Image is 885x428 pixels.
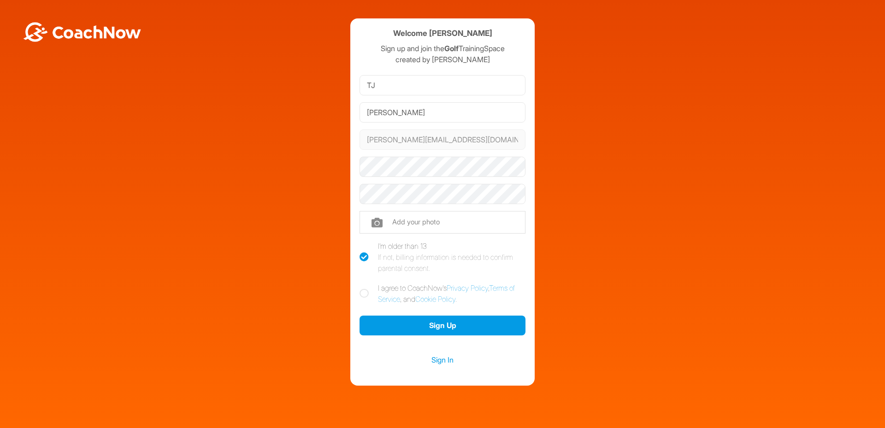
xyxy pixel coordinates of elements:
[360,54,525,65] p: created by [PERSON_NAME]
[378,240,525,274] div: I'm older than 13
[393,28,492,39] h4: Welcome [PERSON_NAME]
[360,75,525,95] input: First Name
[360,129,525,150] input: Email
[378,252,525,274] div: If not, billing information is needed to confirm parental consent.
[378,283,515,304] a: Terms of Service
[360,354,525,366] a: Sign In
[360,316,525,335] button: Sign Up
[415,294,455,304] a: Cookie Policy
[360,102,525,123] input: Last Name
[360,282,525,305] label: I agree to CoachNow's , , and .
[360,43,525,54] p: Sign up and join the TrainingSpace
[447,283,488,293] a: Privacy Policy
[444,44,459,53] strong: Golf
[22,22,142,42] img: BwLJSsUCoWCh5upNqxVrqldRgqLPVwmV24tXu5FoVAoFEpwwqQ3VIfuoInZCoVCoTD4vwADAC3ZFMkVEQFDAAAAAElFTkSuQmCC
